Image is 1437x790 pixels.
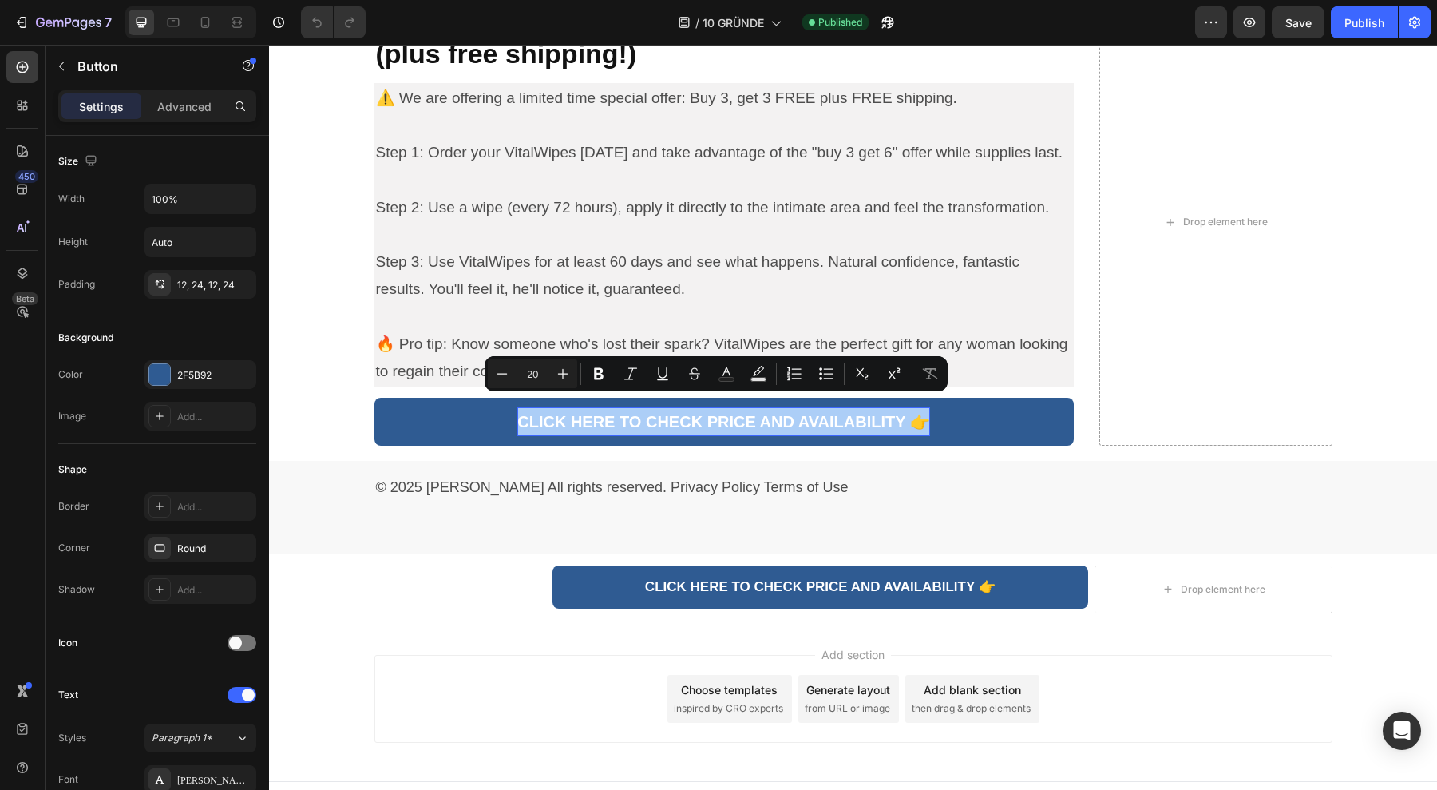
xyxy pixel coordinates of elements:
a: Rich Text Editor. Editing area: main [105,353,805,401]
div: 450 [15,170,38,183]
div: Publish [1344,14,1384,31]
button: 7 [6,6,119,38]
div: Drop element here [912,538,996,551]
span: then drag & drop elements [643,657,762,671]
div: Rich Text Editor. Editing area: main [248,363,661,391]
p: 7 [105,13,112,32]
div: Padding [58,277,95,292]
div: Shape [58,462,87,477]
div: 12, 24, 12, 24 [177,278,252,292]
div: Editor contextual toolbar [485,356,948,391]
div: Open Intercom Messenger [1383,712,1421,750]
button: Paragraph 1* [144,724,256,752]
div: Image [58,409,86,423]
p: © 2025 [PERSON_NAME] All rights reserved. Privacy Policy Terms of Use [107,430,1062,455]
span: Published [818,15,862,30]
div: Drop element here [914,171,999,184]
iframe: Design area [269,45,1437,790]
span: Add section [546,601,622,618]
div: Border [58,499,89,514]
div: Round [177,542,252,556]
div: Width [58,192,85,206]
p: Step 3: Use VitalWipes for at least 60 days and see what happens. Natural confidence, fantastic r... [107,204,803,258]
p: CLICK HERE TO CHECK PRICE AND AVAILABILITY 👉 [376,530,726,555]
p: CLICK HERE TO CHECK PRICE AND AVAILABILITY 👉 [248,363,661,391]
span: Paragraph 1* [152,731,212,745]
div: Add blank section [655,637,752,653]
span: 10 GRÜNDE [703,14,764,31]
p: Settings [79,98,124,115]
button: Publish [1331,6,1398,38]
div: Choose templates [412,637,509,653]
div: Undo/Redo [301,6,366,38]
div: Add... [177,500,252,514]
div: Background [58,331,113,345]
div: Font [58,772,78,787]
div: Icon [58,636,77,650]
p: Button [77,57,213,76]
div: Add... [177,583,252,597]
p: ⚠️ We are offering a limited time special offer: Buy 3, get 3 FREE plus FREE shipping. [107,40,803,67]
div: Shadow [58,582,95,597]
span: / [695,14,699,31]
p: Step 2: Use a wipe (every 72 hours), apply it directly to the intimate area and feel the transfor... [107,149,803,177]
div: Color [58,367,83,382]
div: Text [58,688,78,702]
span: from URL or image [536,657,621,671]
p: Step 1: Order your VitalWipes [DATE] and take advantage of the "buy 3 get 6" offer while supplies... [107,94,803,121]
div: Styles [58,731,86,745]
div: Size [58,151,101,173]
span: inspired by CRO experts [405,657,514,671]
div: Generate layout [537,637,621,653]
button: Save [1272,6,1324,38]
a: CLICK HERE TO CHECK PRICE AND AVAILABILITY 👉 [283,521,819,565]
div: 2F5B92 [177,368,252,383]
div: [PERSON_NAME] [177,773,252,788]
span: Save [1285,16,1312,30]
div: Add... [177,410,252,424]
p: Advanced [157,98,212,115]
input: Auto [145,185,255,213]
input: Auto [145,228,255,256]
div: Height [58,235,88,249]
p: 🔥 Pro tip: Know someone who's lost their spark? VitalWipes are the perfect gift for any woman loo... [107,286,803,340]
div: Corner [58,541,90,555]
div: Beta [12,292,38,305]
